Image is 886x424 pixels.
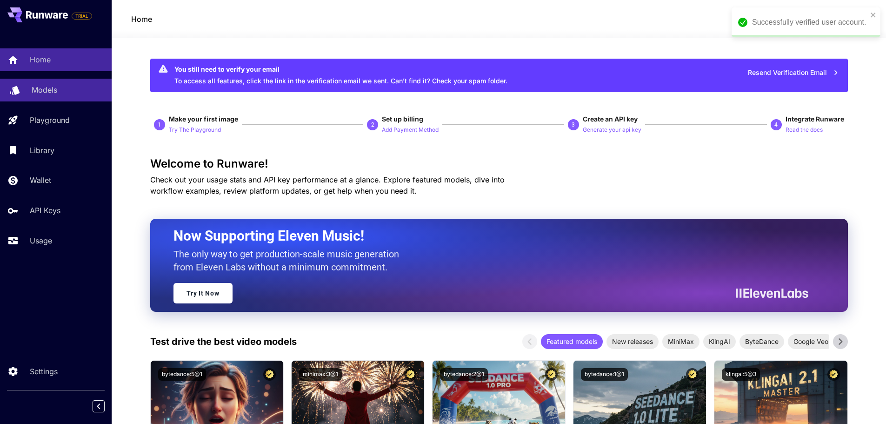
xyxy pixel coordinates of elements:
span: KlingAI [703,337,736,346]
button: Add Payment Method [382,124,439,135]
p: Playground [30,114,70,126]
button: bytedance:5@1 [158,368,206,381]
p: API Keys [30,205,60,216]
span: TRIAL [72,13,92,20]
span: Integrate Runware [786,115,844,123]
button: Certified Model – Vetted for best performance and includes a commercial license. [545,368,558,381]
p: Usage [30,235,52,246]
span: Add your payment card to enable full platform functionality. [72,10,92,21]
span: Set up billing [382,115,423,123]
p: 2 [371,121,374,129]
button: klingai:5@3 [722,368,760,381]
button: Resend Verification Email [743,63,844,82]
div: New releases [606,334,659,349]
p: Add Payment Method [382,126,439,135]
button: bytedance:1@1 [581,368,628,381]
button: Generate your api key [583,124,641,135]
div: To access all features, click the link in the verification email we sent. Can’t find it? Check yo... [174,61,507,89]
h3: Welcome to Runware! [150,157,848,170]
div: Featured models [541,334,603,349]
button: Certified Model – Vetted for best performance and includes a commercial license. [827,368,840,381]
div: MiniMax [662,334,699,349]
span: ByteDance [739,337,784,346]
p: Test drive the best video models [150,335,297,349]
h2: Now Supporting Eleven Music! [173,227,801,245]
p: The only way to get production-scale music generation from Eleven Labs without a minimum commitment. [173,248,406,274]
div: You still need to verify your email [174,64,507,74]
button: Read the docs [786,124,823,135]
div: Collapse sidebar [100,398,112,415]
div: ByteDance [739,334,784,349]
span: Create an API key [583,115,638,123]
button: bytedance:2@1 [440,368,488,381]
button: Collapse sidebar [93,400,105,412]
div: Google Veo [788,334,834,349]
p: 4 [774,121,778,129]
span: Google Veo [788,337,834,346]
p: Models [32,84,57,95]
span: Featured models [541,337,603,346]
p: Settings [30,366,58,377]
div: KlingAI [703,334,736,349]
nav: breadcrumb [131,13,152,25]
button: Certified Model – Vetted for best performance and includes a commercial license. [263,368,276,381]
button: Certified Model – Vetted for best performance and includes a commercial license. [404,368,417,381]
a: Try It Now [173,283,233,303]
button: close [870,11,877,19]
button: minimax:3@1 [299,368,342,381]
span: Check out your usage stats and API key performance at a glance. Explore featured models, dive int... [150,175,505,195]
p: Generate your api key [583,126,641,135]
p: Home [30,54,51,65]
p: Read the docs [786,126,823,135]
p: 3 [572,121,575,129]
a: Home [131,13,152,25]
p: Wallet [30,175,51,186]
p: Library [30,145,54,156]
span: MiniMax [662,337,699,346]
button: Certified Model – Vetted for best performance and includes a commercial license. [686,368,699,381]
span: Make your first image [169,115,238,123]
div: Successfully verified user account. [752,17,867,28]
span: New releases [606,337,659,346]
